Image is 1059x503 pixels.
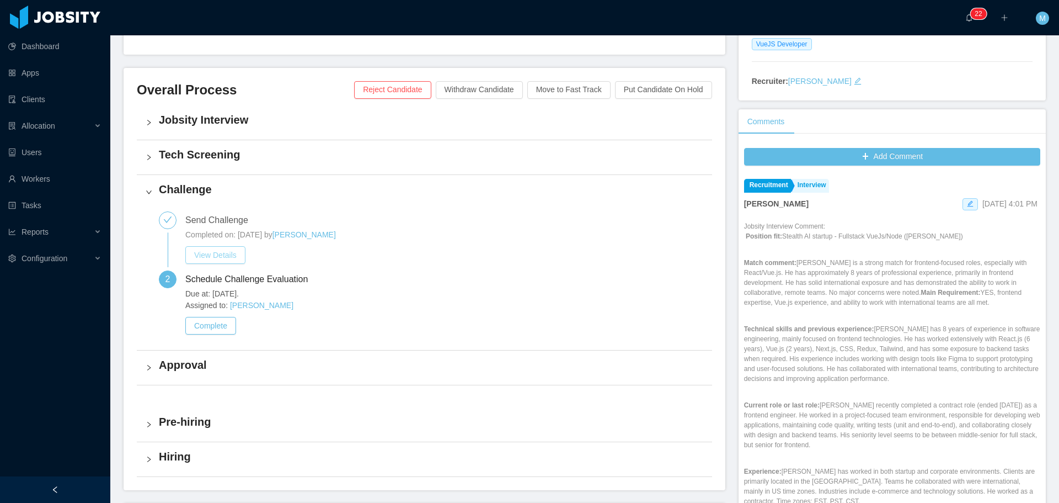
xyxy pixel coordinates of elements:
[185,317,236,335] button: Complete
[146,154,152,161] i: icon: right
[8,194,101,216] a: icon: profileTasks
[744,259,796,267] strong: Match comment:
[185,300,703,311] span: Assigned to:
[854,77,862,85] i: icon: edit
[137,105,712,140] div: icon: rightJobsity Interview
[137,442,712,476] div: icon: rightHiring
[137,351,712,385] div: icon: rightApproval
[185,246,245,264] button: View Details
[965,14,973,22] i: icon: bell
[615,81,712,99] button: Put Candidate On Hold
[185,288,703,300] span: Due at: [DATE].
[744,231,1040,241] p: Stealth AI startup - Fullstack VueJs/Node ([PERSON_NAME])
[970,8,986,19] sup: 22
[436,81,523,99] button: Withdraw Candidate
[744,324,1040,384] p: [PERSON_NAME] has 8 years of experience in software engineering, mainly focused on frontend techn...
[159,147,703,162] h4: Tech Screening
[8,141,101,163] a: icon: robotUsers
[744,401,820,409] strong: Current role or last role:
[8,255,16,262] i: icon: setting
[1039,12,1046,25] span: M
[185,271,317,288] div: Schedule Challenge Evaluation
[22,121,55,130] span: Allocation
[185,211,257,229] div: Send Challenge
[272,230,336,239] a: [PERSON_NAME]
[8,228,16,236] i: icon: line-chart
[146,119,152,126] i: icon: right
[744,468,782,475] strong: Experience:
[978,8,982,19] p: 2
[22,254,67,263] span: Configuration
[159,357,703,373] h4: Approval
[8,122,16,130] i: icon: solution
[752,77,788,86] strong: Recruiter:
[185,251,245,260] a: View Details
[137,81,354,99] h3: Overall Process
[185,230,272,239] span: Completed on: [DATE] by
[137,407,712,442] div: icon: rightPre-hiring
[744,325,874,333] strong: Technical skills and previous experience:
[744,179,791,193] a: Recruitment
[746,232,782,240] strong: Position fit:
[788,77,852,86] a: [PERSON_NAME]
[146,421,152,428] i: icon: right
[146,456,152,463] i: icon: right
[8,35,101,57] a: icon: pie-chartDashboard
[975,8,978,19] p: 2
[163,215,172,224] i: icon: check
[354,81,431,99] button: Reject Candidate
[159,449,703,464] h4: Hiring
[159,182,703,197] h4: Challenge
[137,175,712,209] div: icon: rightChallenge
[527,81,611,99] button: Move to Fast Track
[744,199,809,208] strong: [PERSON_NAME]
[792,179,829,193] a: Interview
[137,140,712,174] div: icon: rightTech Screening
[921,289,980,296] strong: Main Requirement:
[185,321,236,330] a: Complete
[159,112,703,128] h4: Jobsity Interview
[739,109,794,134] div: Comments
[8,62,101,84] a: icon: appstoreApps
[744,148,1040,166] button: icon: plusAdd Comment
[165,274,170,284] span: 2
[982,199,1037,208] span: [DATE] 4:01 PM
[22,227,49,236] span: Reports
[146,364,152,371] i: icon: right
[744,400,1040,450] p: [PERSON_NAME] recently completed a contract role (ended [DATE]) as a frontend engineer. He worked...
[1001,14,1008,22] i: icon: plus
[8,168,101,190] a: icon: userWorkers
[8,88,101,110] a: icon: auditClients
[752,38,812,50] span: VueJS Developer
[230,301,293,310] a: [PERSON_NAME]
[967,200,974,207] i: icon: edit
[744,258,1040,308] p: [PERSON_NAME] is a strong match for frontend-focused roles, especially with React/Vue.js. He has ...
[159,414,703,430] h4: Pre-hiring
[146,189,152,195] i: icon: right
